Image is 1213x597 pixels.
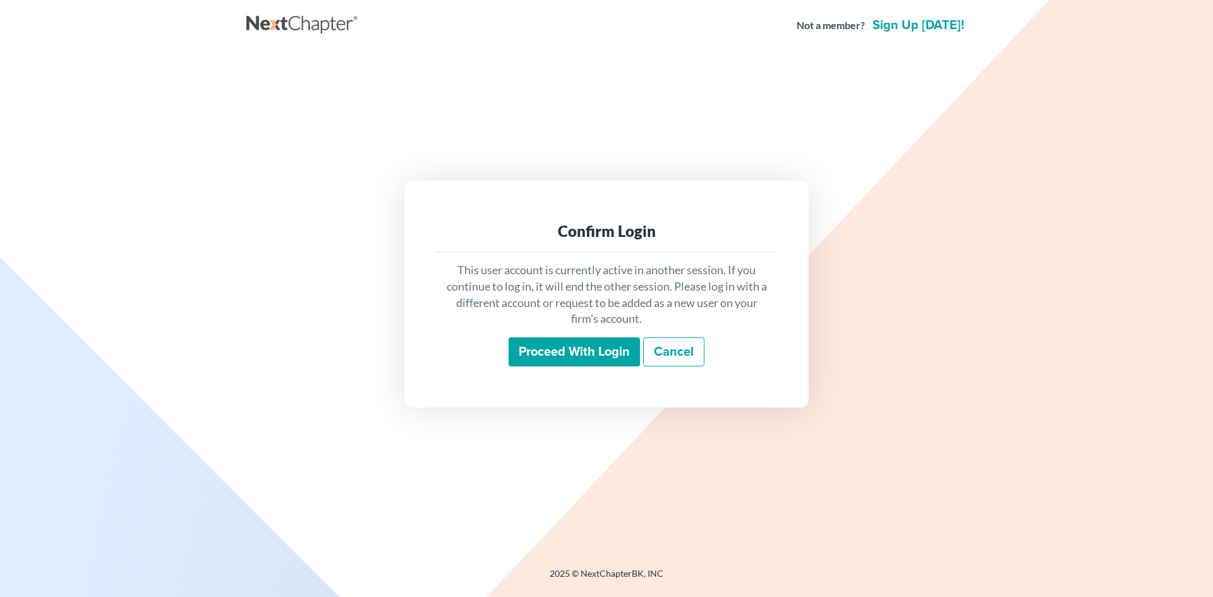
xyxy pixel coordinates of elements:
div: Confirm Login [445,221,768,241]
div: 2025 © NextChapterBK, INC [246,567,967,590]
a: Sign up [DATE]! [870,19,967,32]
p: This user account is currently active in another session. If you continue to log in, it will end ... [445,262,768,327]
a: Cancel [643,337,704,366]
strong: Not a member? [797,18,865,33]
input: Proceed with login [509,337,640,366]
